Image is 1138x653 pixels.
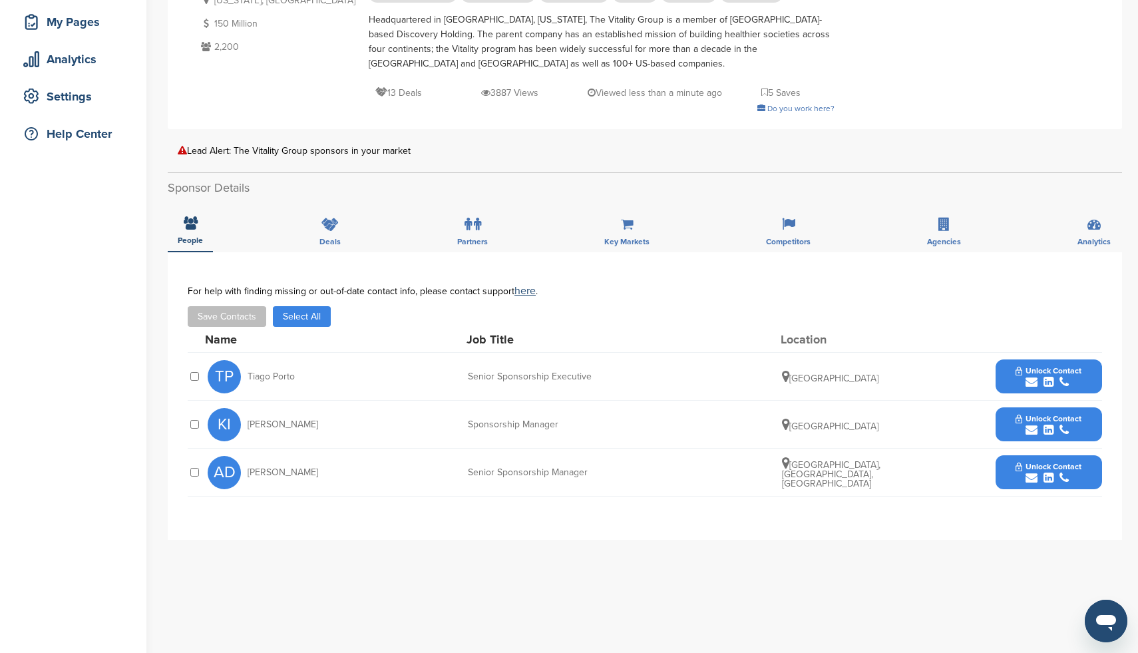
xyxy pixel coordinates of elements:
[248,372,295,381] span: Tiago Porto
[188,306,266,327] button: Save Contacts
[1077,238,1111,246] span: Analytics
[1000,453,1097,493] button: Unlock Contact
[13,81,133,112] a: Settings
[467,333,666,345] div: Job Title
[1016,366,1081,375] span: Unlock Contact
[20,10,133,34] div: My Pages
[468,420,667,429] div: Sponsorship Manager
[761,85,801,101] p: 5 Saves
[1000,357,1097,397] button: Unlock Contact
[198,15,355,32] p: 150 Million
[782,459,880,489] span: [GEOGRAPHIC_DATA], [GEOGRAPHIC_DATA], [GEOGRAPHIC_DATA]
[208,360,241,393] span: TP
[198,39,355,55] p: 2,200
[1000,405,1097,445] button: Unlock Contact
[248,468,318,477] span: [PERSON_NAME]
[927,238,961,246] span: Agencies
[188,286,1102,296] div: For help with finding missing or out-of-date contact info, please contact support .
[375,85,422,101] p: 13 Deals
[208,456,241,489] span: AD
[767,104,835,113] span: Do you work here?
[757,104,835,113] a: Do you work here?
[369,13,835,71] div: Headquartered in [GEOGRAPHIC_DATA], [US_STATE], The Vitality Group is a member of [GEOGRAPHIC_DAT...
[782,421,878,432] span: [GEOGRAPHIC_DATA]
[20,47,133,71] div: Analytics
[514,284,536,298] a: here
[273,306,331,327] button: Select All
[604,238,650,246] span: Key Markets
[1016,462,1081,471] span: Unlock Contact
[1085,600,1127,642] iframe: Button to launch messaging window
[13,118,133,149] a: Help Center
[205,333,351,345] div: Name
[468,372,667,381] div: Senior Sponsorship Executive
[20,122,133,146] div: Help Center
[13,7,133,37] a: My Pages
[168,179,1122,197] h2: Sponsor Details
[1016,414,1081,423] span: Unlock Contact
[178,146,1112,156] div: Lead Alert: The Vitality Group sponsors in your market
[457,238,488,246] span: Partners
[481,85,538,101] p: 3887 Views
[208,408,241,441] span: KI
[248,420,318,429] span: [PERSON_NAME]
[588,85,722,101] p: Viewed less than a minute ago
[782,373,878,384] span: [GEOGRAPHIC_DATA]
[468,468,667,477] div: Senior Sponsorship Manager
[319,238,341,246] span: Deals
[781,333,880,345] div: Location
[13,44,133,75] a: Analytics
[178,236,203,244] span: People
[20,85,133,109] div: Settings
[766,238,811,246] span: Competitors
